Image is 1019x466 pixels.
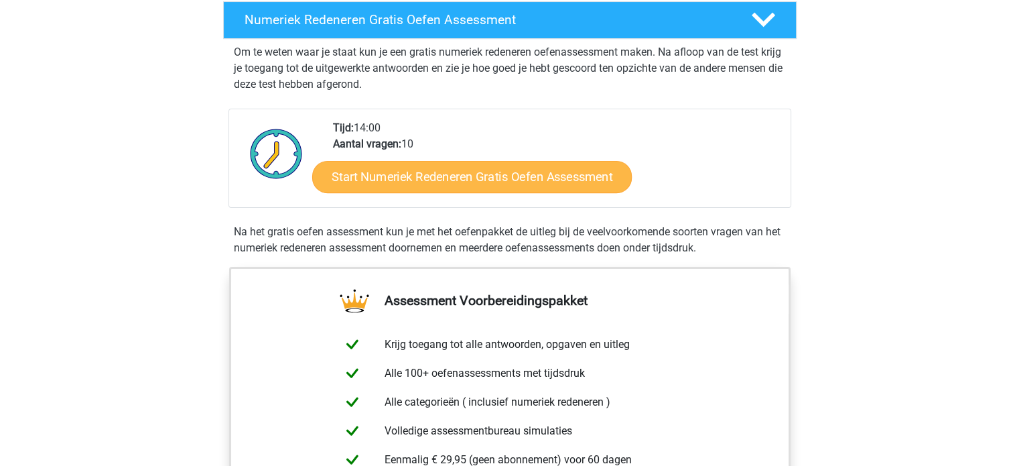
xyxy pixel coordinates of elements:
[333,121,354,134] b: Tijd:
[243,120,310,187] img: Klok
[228,224,791,256] div: Na het gratis oefen assessment kun je met het oefenpakket de uitleg bij de veelvoorkomende soorte...
[218,1,802,39] a: Numeriek Redeneren Gratis Oefen Assessment
[323,120,790,207] div: 14:00 10
[234,44,786,93] p: Om te weten waar je staat kun je een gratis numeriek redeneren oefenassessment maken. Na afloop v...
[245,12,730,27] h4: Numeriek Redeneren Gratis Oefen Assessment
[333,137,401,150] b: Aantal vragen:
[312,160,632,192] a: Start Numeriek Redeneren Gratis Oefen Assessment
